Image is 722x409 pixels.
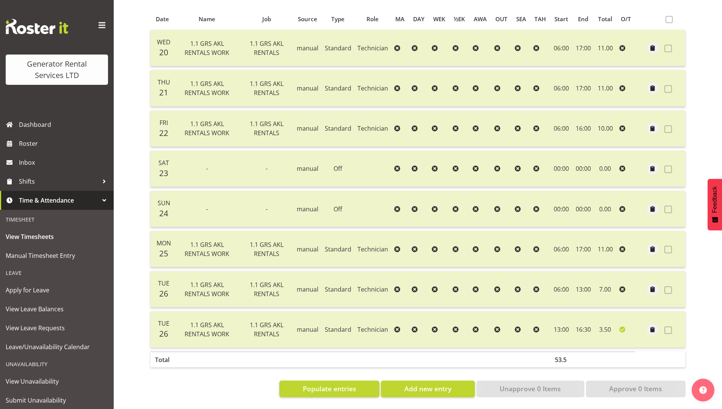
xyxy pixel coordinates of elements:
td: 3.50 [594,311,617,347]
span: 20 [159,47,168,58]
td: 11.00 [594,231,617,267]
div: ½EK [454,15,465,23]
td: Standard [322,271,354,308]
span: Approve 0 Items [609,384,662,393]
td: Standard [322,30,354,66]
div: Type [326,15,350,23]
span: 1.1 GRS AKL RENTALS [250,281,283,298]
span: Leave/Unavailability Calendar [6,341,108,353]
td: 16:00 [573,111,594,147]
div: SEA [516,15,526,23]
span: 24 [159,208,168,219]
span: View Timesheets [6,231,108,242]
span: manual [297,325,318,334]
td: 13:00 [573,271,594,308]
span: Add new entry [404,384,451,393]
td: 17:00 [573,70,594,106]
span: 1.1 GRS AKL RENTALS WORK [185,39,229,57]
span: Sat [158,159,169,167]
img: help-xxl-2.png [699,386,707,394]
div: End [577,15,589,23]
span: manual [297,285,318,293]
span: manual [297,124,318,133]
span: 1.1 GRS AKL RENTALS WORK [185,321,229,338]
td: 17:00 [573,231,594,267]
div: Role [359,15,387,23]
button: Approve 0 Items [586,381,686,397]
th: Total [150,351,174,367]
a: View Leave Balances [2,300,112,318]
span: manual [297,84,318,92]
a: Apply for Leave [2,281,112,300]
button: Add new entry [381,381,475,397]
div: Generator Rental Services LTD [13,58,100,81]
span: 21 [159,87,168,98]
span: - [266,205,268,213]
span: Thu [158,78,170,86]
span: View Leave Balances [6,303,108,315]
a: View Leave Requests [2,318,112,337]
div: Timesheet [2,212,112,227]
span: 26 [159,328,168,339]
span: 1.1 GRS AKL RENTALS [250,321,283,338]
span: View Leave Requests [6,322,108,334]
a: View Timesheets [2,227,112,246]
div: Unavailability [2,356,112,372]
span: Unapprove 0 Items [500,384,561,393]
td: Standard [322,231,354,267]
span: manual [297,44,318,52]
td: 06:00 [550,30,573,66]
span: manual [297,245,318,253]
td: Standard [322,70,354,106]
span: Technician [357,245,388,253]
div: Job [244,15,289,23]
td: 06:00 [550,231,573,267]
td: 06:00 [550,111,573,147]
td: 16:30 [573,311,594,347]
span: 1.1 GRS AKL RENTALS [250,120,283,137]
div: Date [155,15,169,23]
span: - [206,164,208,173]
img: Rosterit website logo [6,19,68,34]
span: manual [297,205,318,213]
span: 1.1 GRS AKL RENTALS [250,39,283,57]
span: Technician [357,325,388,334]
div: Name [178,15,235,23]
div: Start [554,15,568,23]
div: DAY [413,15,424,23]
td: 0.00 [594,151,617,187]
span: Feedback [711,186,718,213]
span: Inbox [19,157,110,168]
span: View Unavailability [6,376,108,387]
span: 26 [159,288,168,299]
div: WEK [433,15,445,23]
span: Technician [357,124,388,133]
span: Technician [357,44,388,52]
span: 25 [159,248,168,259]
span: manual [297,164,318,173]
span: 22 [159,128,168,138]
span: 1.1 GRS AKL RENTALS [250,80,283,97]
span: Populate entries [303,384,356,393]
a: View Unavailability [2,372,112,391]
div: O/T [621,15,631,23]
td: 11.00 [594,70,617,106]
span: Dashboard [19,119,110,130]
span: Technician [357,285,388,293]
td: 0.00 [594,191,617,227]
span: - [266,164,268,173]
a: Manual Timesheet Entry [2,246,112,265]
span: 1.1 GRS AKL RENTALS WORK [185,240,229,258]
span: 1.1 GRS AKL RENTALS [250,240,283,258]
span: 23 [159,168,168,178]
td: 11.00 [594,30,617,66]
td: Standard [322,111,354,147]
td: 17:00 [573,30,594,66]
button: Unapprove 0 Items [476,381,584,397]
span: Roster [19,138,110,149]
a: Leave/Unavailability Calendar [2,337,112,356]
div: MA [395,15,404,23]
span: Mon [157,239,171,247]
td: 00:00 [550,151,573,187]
span: Technician [357,84,388,92]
